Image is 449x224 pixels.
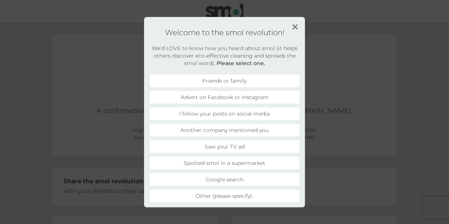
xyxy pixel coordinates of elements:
h2: We’d LOVE to know how you heard about smol (it helps others discover eco-effective cleaning and s... [150,45,299,67]
li: Friends or family [150,74,299,87]
img: close [292,24,298,30]
li: Advert on Facebook or Instagram [150,91,299,104]
li: Another company mentioned you [150,124,299,136]
li: Saw your TV ad [150,140,299,153]
li: I follow your posts on social media [150,107,299,120]
li: Other (please specify). [150,190,299,202]
h1: Welcome to the smol revolution! [150,28,299,37]
li: Spotted smol in a supermarket [150,157,299,169]
strong: Please select one. [217,60,265,67]
li: Google search [150,173,299,186]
